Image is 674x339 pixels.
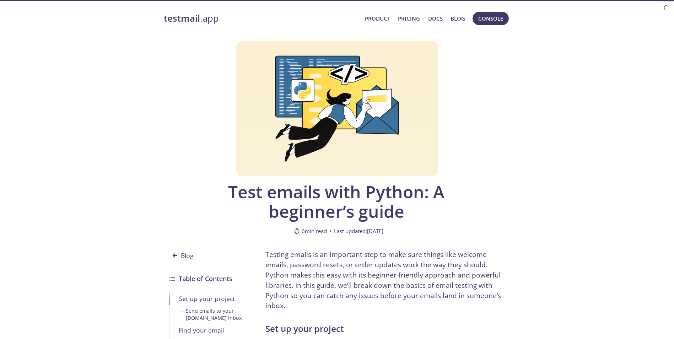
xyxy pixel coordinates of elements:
p: Testing emails is an important step to make sure things like welcome emails, password resets, or ... [265,249,511,311]
h3: Table of Contents [179,274,232,284]
span: Last updated: [DATE] [334,227,383,235]
a: Product [365,14,390,23]
strong: testmail [164,12,200,25]
span: Console [478,14,503,23]
div: Find your email [179,326,243,335]
span: Test emails with Python: A beginner’s guide [215,182,458,221]
div: Set up your project [179,294,243,303]
a: testmail.app [164,12,360,25]
a: Docs [428,14,443,23]
button: Console [473,12,509,25]
h2: Set up your project [265,322,511,335]
a: Blog [169,239,243,265]
a: Blog [451,14,465,23]
a: Pricing [398,14,420,23]
span: 6 min read [294,227,327,235]
span: Blog [169,249,198,262]
span: • [182,307,183,322]
div: Send emails to your [DOMAIN_NAME] inbox [186,307,243,322]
